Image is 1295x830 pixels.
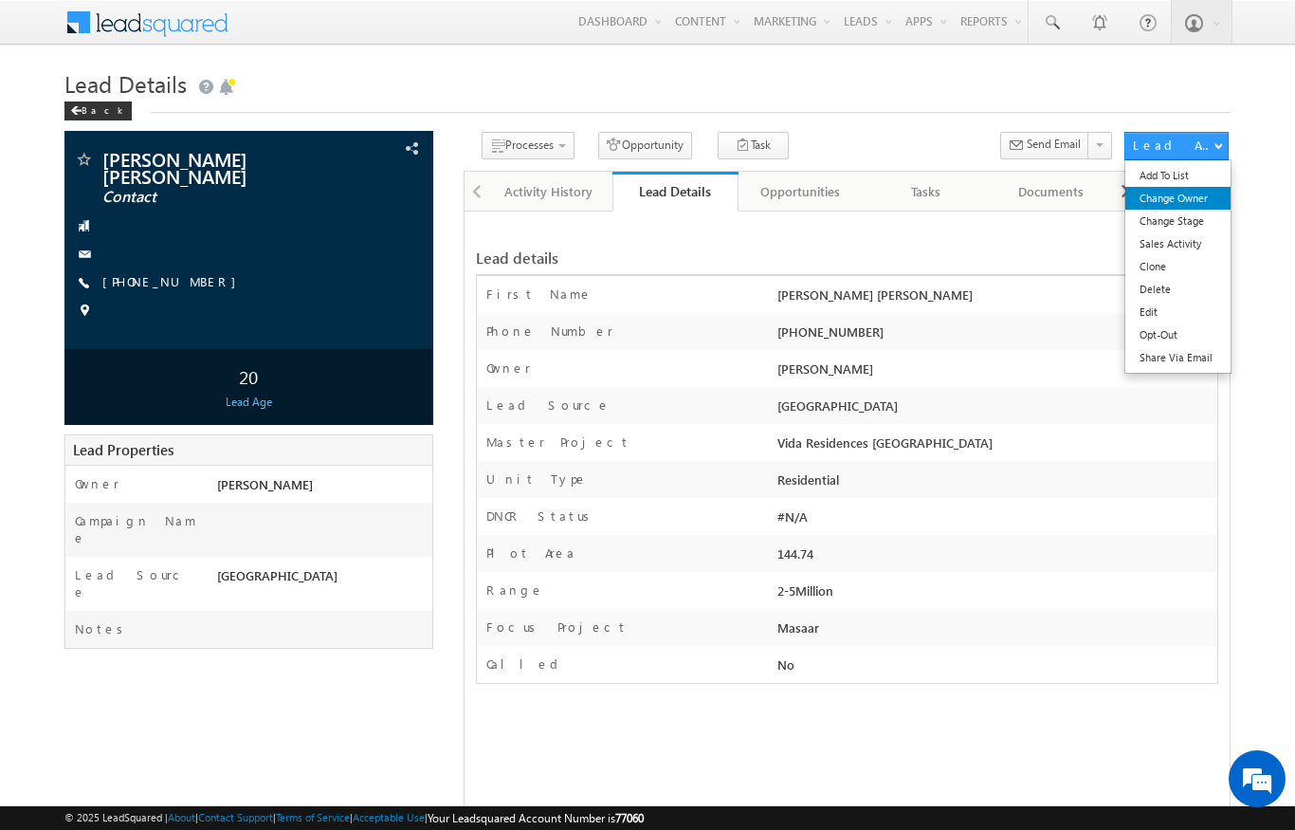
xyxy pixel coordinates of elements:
span: Your Leadsquared Account Number is [428,811,644,825]
label: Campaign Name [75,512,198,546]
div: Vida Residences [GEOGRAPHIC_DATA] [773,433,1217,460]
div: Tasks [879,180,972,203]
div: [PHONE_NUMBER] [773,323,1217,349]
div: Opportunities [754,180,847,203]
a: Share Via Email [1125,346,1231,369]
label: Called [486,655,565,673]
a: Clone [1125,255,1231,278]
label: Owner [75,475,119,492]
a: Acceptable Use [353,811,425,823]
div: Chat with us now [99,100,319,124]
div: Minimize live chat window [311,9,356,55]
button: Lead Actions [1124,132,1229,160]
span: 77060 [615,811,644,825]
a: Delete [1125,278,1231,301]
a: Terms of Service [276,811,350,823]
span: [PERSON_NAME] [PERSON_NAME] [102,150,330,184]
button: Processes [482,132,575,159]
span: Lead Properties [73,440,173,459]
a: Contact Support [198,811,273,823]
label: Owner [486,360,531,377]
a: Change Owner [1125,187,1231,210]
div: 144.74 [773,544,1217,571]
label: Lead Source [75,566,198,600]
a: Back [64,101,141,117]
textarea: Type your message and hit 'Enter' [25,175,346,568]
label: Notes [75,620,130,637]
label: Master Project [486,433,630,451]
a: Change Stage [1125,210,1231,232]
label: Plot Area [486,544,576,562]
div: Lead details [476,249,964,267]
span: Lead Details [64,68,187,99]
a: Lead Details [612,172,738,212]
a: Sales Activity [1125,232,1231,255]
label: First Name [486,286,593,303]
div: Documents [1004,180,1097,203]
em: Start Chat [256,584,344,610]
label: Phone Number [486,323,613,340]
div: [GEOGRAPHIC_DATA] [212,566,432,593]
img: d_60004797649_company_0_60004797649 [32,100,80,124]
span: Processes [505,138,554,152]
div: Lead Actions [1133,137,1213,154]
div: No [773,655,1217,682]
div: #N/A [773,507,1217,534]
div: Activity History [502,180,595,203]
span: [PHONE_NUMBER] [102,273,246,292]
a: About [168,811,195,823]
a: Edit [1125,301,1231,323]
label: Unit Type [486,470,588,488]
div: Lead Age [69,394,428,411]
div: Lead Details [627,182,723,200]
div: 2-5Million [773,581,1217,608]
span: © 2025 LeadSquared | | | | | [64,809,644,827]
label: Focus Project [486,618,628,636]
a: Opportunities [739,172,864,212]
span: [PERSON_NAME] [777,360,873,377]
div: [GEOGRAPHIC_DATA] [773,397,1217,423]
a: Opt-Out [1125,323,1231,346]
a: Add To List [1125,164,1231,187]
div: Back [64,101,132,120]
button: Opportunity [598,132,692,159]
button: Send Email [1000,132,1089,159]
label: Lead Source [486,397,611,414]
a: Tasks [864,172,989,212]
div: Masaar [773,618,1217,645]
span: Contact [102,188,330,207]
div: 20 [69,359,428,394]
div: [PERSON_NAME] [PERSON_NAME] [773,286,1217,312]
span: [PERSON_NAME] [217,476,313,492]
span: Send Email [1027,136,1081,153]
a: Documents [989,172,1114,212]
label: Range [486,581,544,599]
label: DNCR Status [486,507,596,525]
a: Activity History [487,172,612,212]
div: Residential [773,470,1217,497]
button: Task [718,132,789,159]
